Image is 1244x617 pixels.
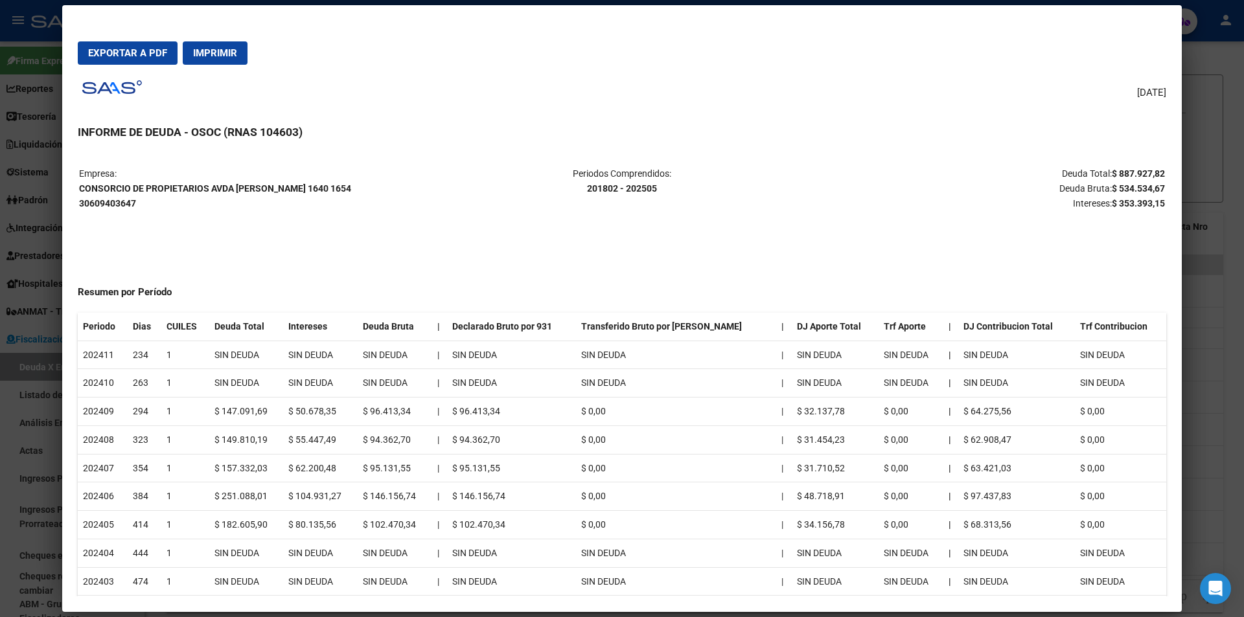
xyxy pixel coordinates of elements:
td: $ 31.454,23 [792,425,879,454]
td: $ 157.332,03 [209,454,284,482]
td: 1 [161,511,209,539]
td: 1 [161,425,209,454]
td: SIN DEUDA [792,567,879,596]
th: DJ Aporte Total [792,313,879,341]
strong: CONSORCIO DE PROPIETARIOS AVDA [PERSON_NAME] 1640 1654 30609403647 [79,183,351,208]
td: 202407 [78,454,128,482]
th: Trf Contribucion [1075,313,1166,341]
td: SIN DEUDA [958,341,1075,369]
td: SIN DEUDA [958,567,1075,596]
td: | [432,539,447,567]
h3: INFORME DE DEUDA - OSOC (RNAS 104603) [78,124,1166,140]
td: 202404 [78,539,128,567]
td: | [432,567,447,596]
span: Imprimir [193,47,237,59]
td: | [776,369,791,398]
td: 1 [161,539,209,567]
td: 1 [161,341,209,369]
td: $ 0,00 [879,454,943,482]
td: $ 0,00 [576,454,776,482]
td: $ 32.137,78 [792,398,879,426]
td: SIN DEUDA [1075,341,1166,369]
div: Open Intercom Messenger [1200,573,1231,604]
td: $ 147.091,69 [209,398,284,426]
td: $ 0,00 [576,425,776,454]
td: 1 [161,454,209,482]
td: SIN DEUDA [358,341,432,369]
td: $ 146.156,74 [358,482,432,511]
td: 202406 [78,482,128,511]
th: | [943,567,958,596]
th: DJ Contribucion Total [958,313,1075,341]
td: 1 [161,398,209,426]
td: SIN DEUDA [209,341,284,369]
td: SIN DEUDA [576,341,776,369]
p: Empresa: [79,166,440,210]
th: | [943,454,958,482]
td: 414 [128,511,161,539]
td: $ 149.810,19 [209,425,284,454]
td: | [432,341,447,369]
td: $ 0,00 [879,398,943,426]
td: SIN DEUDA [447,341,576,369]
td: $ 34.156,78 [792,511,879,539]
td: SIN DEUDA [283,539,358,567]
td: | [776,482,791,511]
td: 202403 [78,567,128,596]
strong: $ 887.927,82 [1112,168,1165,179]
td: $ 94.362,70 [447,425,576,454]
th: | [943,369,958,398]
td: SIN DEUDA [209,539,284,567]
td: $ 31.710,52 [792,454,879,482]
td: $ 64.275,56 [958,398,1075,426]
td: $ 95.131,55 [358,454,432,482]
td: 1 [161,369,209,398]
td: $ 97.437,83 [958,482,1075,511]
td: $ 104.931,27 [283,482,358,511]
button: Exportar a PDF [78,41,178,65]
strong: $ 353.393,15 [1112,198,1165,208]
th: | [776,313,791,341]
td: SIN DEUDA [576,369,776,398]
td: 202409 [78,398,128,426]
td: $ 63.421,03 [958,454,1075,482]
th: | [943,539,958,567]
td: $ 102.470,34 [447,511,576,539]
th: Deuda Total [209,313,284,341]
p: Deuda Total: Deuda Bruta: Intereses: [804,166,1165,210]
td: $ 0,00 [576,482,776,511]
td: | [776,511,791,539]
th: | [943,482,958,511]
th: | [943,341,958,369]
td: $ 96.413,34 [358,398,432,426]
td: 263 [128,369,161,398]
td: $ 95.131,55 [447,454,576,482]
td: $ 0,00 [1075,425,1166,454]
td: 1 [161,482,209,511]
th: Deuda Bruta [358,313,432,341]
td: $ 68.313,56 [958,511,1075,539]
th: Periodo [78,313,128,341]
td: | [432,425,447,454]
th: Intereses [283,313,358,341]
td: SIN DEUDA [1075,539,1166,567]
td: | [432,369,447,398]
td: SIN DEUDA [1075,567,1166,596]
th: | [432,313,447,341]
td: $ 96.413,34 [447,398,576,426]
td: SIN DEUDA [879,539,943,567]
td: $ 251.088,01 [209,482,284,511]
td: SIN DEUDA [447,539,576,567]
td: 202405 [78,511,128,539]
td: SIN DEUDA [576,567,776,596]
td: $ 62.200,48 [283,454,358,482]
td: $ 0,00 [1075,454,1166,482]
td: $ 62.908,47 [958,425,1075,454]
th: | [943,511,958,539]
span: [DATE] [1137,85,1166,100]
td: | [432,454,447,482]
strong: $ 534.534,67 [1112,183,1165,194]
td: SIN DEUDA [283,369,358,398]
td: SIN DEUDA [879,567,943,596]
button: Imprimir [183,41,248,65]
